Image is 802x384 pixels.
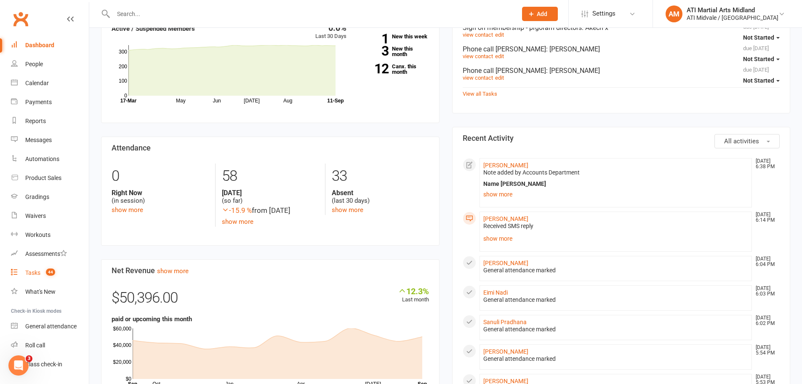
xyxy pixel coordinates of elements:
[11,207,89,226] a: Waivers
[332,189,429,205] div: (last 30 days)
[112,315,192,323] strong: paid or upcoming this month
[11,169,89,188] a: Product Sales
[26,355,32,362] span: 3
[724,137,759,145] span: All activities
[11,282,89,301] a: What's New
[463,32,493,38] a: view contact
[25,250,67,257] div: Assessments
[483,162,528,169] a: [PERSON_NAME]
[11,263,89,282] a: Tasks 44
[25,193,49,200] div: Gradings
[112,189,209,205] div: (in session)
[25,42,54,48] div: Dashboard
[483,223,749,230] div: Received SMS reply
[483,326,749,333] div: General attendance marked
[112,25,195,32] strong: Active / Suspended Members
[483,233,749,244] a: show more
[483,267,749,274] div: General attendance marked
[25,118,46,124] div: Reports
[463,45,780,53] div: Phone call [PERSON_NAME]
[11,36,89,55] a: Dashboard
[398,286,429,304] div: Last month
[398,286,429,295] div: 12.3%
[332,206,363,214] a: show more
[157,267,189,275] a: show more
[463,75,493,81] a: view contact
[751,345,779,356] time: [DATE] 5:54 PM
[687,14,778,21] div: ATI Midvale / [GEOGRAPHIC_DATA]
[463,53,493,59] a: view contact
[332,164,429,189] div: 33
[222,206,252,215] span: -15.9 %
[666,5,682,22] div: AM
[751,256,779,267] time: [DATE] 6:04 PM
[112,286,429,314] div: $50,396.00
[483,289,508,296] a: Eimi Nadi
[11,150,89,169] a: Automations
[743,77,774,84] span: Not Started
[46,269,55,276] span: 44
[751,158,779,169] time: [DATE] 6:38 PM
[359,32,389,45] strong: 1
[546,67,600,75] span: : [PERSON_NAME]
[25,99,52,105] div: Payments
[495,53,504,59] a: edit
[222,164,319,189] div: 58
[11,336,89,355] a: Roll call
[483,215,528,222] a: [PERSON_NAME]
[483,296,749,303] div: General attendance marked
[112,206,143,214] a: show more
[25,323,77,330] div: General attendance
[359,64,429,75] a: 12Canx. this month
[112,164,209,189] div: 0
[112,189,209,197] strong: Right Now
[743,73,780,88] button: Not Started
[495,75,504,81] a: edit
[483,169,749,176] div: Note added by Accounts Department
[463,67,780,75] div: Phone call [PERSON_NAME]
[25,156,59,162] div: Automations
[483,188,749,200] a: show more
[483,319,527,325] a: Sanuli Pradhana
[25,231,51,238] div: Workouts
[359,46,429,57] a: 3New this month
[546,45,600,53] span: : [PERSON_NAME]
[11,93,89,112] a: Payments
[25,342,45,349] div: Roll call
[11,131,89,150] a: Messages
[8,355,29,376] iframe: Intercom live chat
[463,91,497,97] a: View all Tasks
[11,226,89,244] a: Workouts
[483,180,749,188] div: Name [PERSON_NAME]
[359,62,389,75] strong: 12
[483,355,749,363] div: General attendance marked
[315,24,346,41] div: Last 30 Days
[111,8,511,20] input: Search...
[222,189,319,197] strong: [DATE]
[522,7,558,21] button: Add
[11,188,89,207] a: Gradings
[11,244,89,263] a: Assessments
[222,205,319,216] div: from [DATE]
[11,55,89,74] a: People
[11,74,89,93] a: Calendar
[743,56,774,62] span: Not Started
[25,361,62,368] div: Class check-in
[751,315,779,326] time: [DATE] 6:02 PM
[222,218,253,226] a: show more
[483,348,528,355] a: [PERSON_NAME]
[463,134,780,142] h3: Recent Activity
[11,355,89,374] a: Class kiosk mode
[222,189,319,205] div: (so far)
[11,112,89,131] a: Reports
[714,134,780,148] button: All activities
[495,32,504,38] a: edit
[592,4,615,23] span: Settings
[10,8,31,30] a: Clubworx
[751,212,779,223] time: [DATE] 6:14 PM
[483,260,528,266] a: [PERSON_NAME]
[359,34,429,39] a: 1New this week
[751,286,779,297] time: [DATE] 6:03 PM
[25,137,52,143] div: Messages
[25,80,49,86] div: Calendar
